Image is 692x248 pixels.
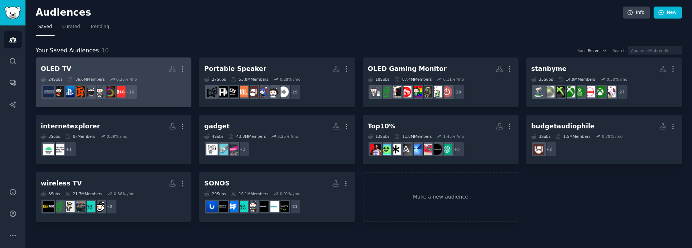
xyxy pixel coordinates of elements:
[114,191,135,196] div: 0.36 % /mo
[577,48,585,53] div: Sort
[43,201,54,212] img: pcmasterrace
[368,134,390,139] div: 13 Sub s
[36,115,191,165] a: internetexplorer3Subs8kMembers0.89% /mo+1GalaxyA50androiddesign
[588,48,601,53] span: Recent
[431,86,442,97] img: hardware
[94,201,105,212] img: gamecollecting
[102,47,109,54] span: 10
[216,86,228,97] img: hiphopheads
[204,77,226,82] div: 27 Sub s
[394,77,431,82] div: 87.4M Members
[36,7,623,19] h2: Audiences
[63,201,75,212] img: pcsetup
[65,191,102,196] div: 21.7M Members
[53,144,64,155] img: GalaxyA50
[363,172,518,222] a: Make a new audience
[628,46,682,55] input: Audience/Subreddit
[400,144,411,155] img: ASUS
[94,86,105,97] img: techsupport
[410,144,422,155] img: samsung
[370,144,381,155] img: NBALive_Mobile
[380,144,391,155] img: hobbygamedev
[104,86,115,97] img: Damnthatsinteresting
[237,86,248,97] img: JBL
[277,134,298,139] div: 0.25 % /mo
[278,201,289,212] img: ShieldAndroidTV
[286,84,301,100] div: + 19
[88,21,112,36] a: Trending
[61,141,76,157] div: + 1
[84,86,95,97] img: pcgaming
[107,134,127,139] div: 0.89 % /mo
[526,57,682,107] a: stanbyme35Subs14.9MMembers0.30% /mo+27XboxSeriesSxboxoneXboxSeriesXXboxGamePassXboxGamersxboxxbox...
[53,201,64,212] img: battlestations
[533,144,544,155] img: hometheater
[235,141,250,157] div: + 1
[68,77,105,82] div: 86.6M Members
[63,86,75,97] img: playstation
[390,144,401,155] img: snowpeak
[421,86,432,97] img: buildapcmonitors
[558,77,595,82] div: 14.9M Members
[541,141,557,157] div: + 2
[390,86,401,97] img: PcBuild
[553,86,565,97] img: xbox
[204,191,226,196] div: 29 Sub s
[41,179,82,188] div: wireless TV
[604,86,616,97] img: XboxSeriesS
[116,77,137,82] div: 0.26 % /mo
[73,86,85,97] img: LinusTechTips
[204,122,230,131] div: gadget
[431,144,442,155] img: StanbyME
[216,144,228,155] img: technology
[533,86,544,97] img: XboxSupport
[41,64,71,73] div: OLED TV
[227,86,238,97] img: PioneerDJ
[41,134,60,139] div: 3 Sub s
[204,64,266,73] div: Portable Speaker
[607,77,627,82] div: 0.30 % /mo
[613,84,628,100] div: + 27
[584,86,595,97] img: XboxSeriesX
[370,86,381,97] img: buildapc
[216,201,228,212] img: bravia
[231,191,268,196] div: 10.1M Members
[204,134,223,139] div: 4 Sub s
[531,64,566,73] div: stanbyme
[441,144,452,155] img: ChatGPT
[43,144,54,155] img: androiddesign
[653,7,682,19] a: New
[286,199,301,214] div: + 21
[53,86,64,97] img: Costco
[380,86,391,97] img: battlestations
[368,122,395,131] div: Top10%
[280,191,301,196] div: 0.91 % /mo
[206,144,218,155] img: gadgets
[588,48,607,53] button: Recent
[449,141,465,157] div: + 5
[227,144,238,155] img: technews
[531,122,594,131] div: budgetaudiophile
[62,24,80,30] span: Curated
[228,134,266,139] div: 43.8M Members
[43,86,54,97] img: ultrawidemasterrace
[421,144,432,155] img: TheFrame
[531,77,553,82] div: 35 Sub s
[410,86,422,97] img: gaming
[449,84,465,100] div: + 10
[231,77,268,82] div: 53.8M Members
[257,86,269,97] img: HeadphoneAdvice
[368,77,390,82] div: 18 Sub s
[556,134,590,139] div: 1.5M Members
[36,57,191,107] a: OLED TV24Subs86.6MMembers0.26% /mo+16LG_UserHubDamnthatsinterestingtechsupportpcgamingLinusTechTi...
[73,201,85,212] img: gamerooms
[574,86,585,97] img: XboxGamePass
[41,191,60,196] div: 8 Sub s
[227,201,238,212] img: hardwareswap
[543,86,554,97] img: xbox360
[41,77,63,82] div: 24 Sub s
[602,134,623,139] div: 0.79 % /mo
[84,201,95,212] img: gamingsetups
[443,77,464,82] div: 0.11 % /mo
[400,86,411,97] img: desksetup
